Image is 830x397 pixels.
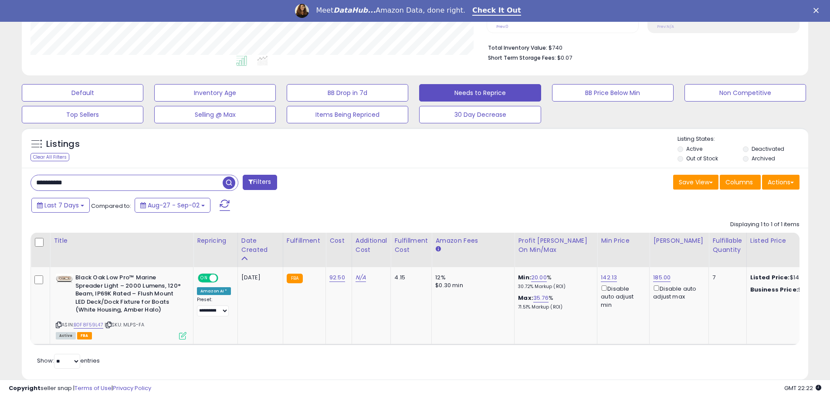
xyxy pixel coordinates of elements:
button: Actions [762,175,800,190]
p: Listing States: [678,135,808,143]
div: Fulfillment Cost [394,236,428,254]
div: Repricing [197,236,234,245]
div: $142.13 [750,274,823,282]
div: % [518,274,590,290]
b: Business Price: [750,285,798,294]
div: Amazon Fees [435,236,511,245]
img: 31Z6nZq9N5L._SL40_.jpg [56,274,73,283]
div: seller snap | | [9,384,151,393]
i: DataHub... [333,6,376,14]
b: Black Oak Low Pro™ Marine Spreader Light – 2000 Lumens, 120° Beam, IP69K Rated – Flush Mount LED ... [75,274,181,316]
button: Save View [673,175,718,190]
a: Terms of Use [75,384,112,392]
div: $142.13 [750,286,823,294]
div: Close [813,8,822,13]
span: FBA [77,332,92,339]
div: Profit [PERSON_NAME] on Min/Max [518,236,593,254]
button: Items Being Repriced [287,106,408,123]
b: Short Term Storage Fees: [488,54,556,61]
button: Columns [720,175,761,190]
strong: Copyright [9,384,41,392]
span: Last 7 Days [44,201,79,210]
span: All listings currently available for purchase on Amazon [56,332,76,339]
div: Meet Amazon Data, done right. [316,6,465,15]
div: Listed Price [750,236,826,245]
span: Compared to: [91,202,131,210]
span: | SKU: MLPS-FA [105,321,144,328]
div: Displaying 1 to 1 of 1 items [730,221,800,229]
div: [PERSON_NAME] [653,236,705,245]
div: 4.15 [394,274,425,282]
label: Active [686,145,702,153]
b: Total Inventory Value: [488,44,547,51]
div: 7 [712,274,739,282]
div: Additional Cost [356,236,387,254]
a: 185.00 [653,273,671,282]
div: Min Price [601,236,646,245]
img: Profile image for Georgie [295,4,309,18]
button: Last 7 Days [31,198,90,213]
div: Fulfillable Quantity [712,236,742,254]
button: BB Price Below Min [552,84,674,102]
div: ASIN: [56,274,186,338]
button: Needs to Reprice [419,84,541,102]
span: Aug-27 - Sep-02 [148,201,200,210]
button: Default [22,84,143,102]
div: Amazon AI * [197,287,231,295]
a: 35.76 [533,294,549,302]
div: Disable auto adjust max [653,284,702,301]
button: Aug-27 - Sep-02 [135,198,210,213]
a: 92.50 [329,273,345,282]
span: $0.07 [557,54,572,62]
div: Title [54,236,190,245]
div: Fulfillment [287,236,322,245]
div: Preset: [197,297,231,316]
div: 12% [435,274,508,282]
span: ON [199,275,210,282]
span: 2025-09-10 22:22 GMT [784,384,821,392]
span: Columns [725,178,753,187]
span: OFF [217,275,231,282]
small: Prev: 0 [496,24,508,29]
a: 142.13 [601,273,617,282]
button: BB Drop in 7d [287,84,408,102]
label: Archived [752,155,775,162]
small: Amazon Fees. [435,245,440,253]
b: Max: [518,294,533,302]
a: B0F8F59L47 [74,321,103,329]
div: $0.30 min [435,282,508,289]
small: Prev: N/A [657,24,674,29]
a: N/A [356,273,366,282]
button: 30 Day Decrease [419,106,541,123]
label: Deactivated [752,145,784,153]
div: [DATE] [241,274,276,282]
b: Listed Price: [750,273,790,282]
a: Check It Out [472,6,521,16]
button: Filters [243,175,277,190]
div: Cost [329,236,348,245]
th: The percentage added to the cost of goods (COGS) that forms the calculator for Min & Max prices. [515,233,597,267]
button: Inventory Age [154,84,276,102]
button: Top Sellers [22,106,143,123]
button: Non Competitive [684,84,806,102]
small: FBA [287,274,303,283]
p: 71.51% Markup (ROI) [518,304,590,310]
div: % [518,294,590,310]
div: Clear All Filters [30,153,69,161]
span: Show: entries [37,356,100,365]
b: Min: [518,273,531,282]
p: 30.72% Markup (ROI) [518,284,590,290]
div: Date Created [241,236,279,254]
a: Privacy Policy [113,384,151,392]
button: Selling @ Max [154,106,276,123]
a: 20.00 [531,273,547,282]
div: Disable auto adjust min [601,284,643,309]
li: $740 [488,42,793,52]
h5: Listings [46,138,80,150]
label: Out of Stock [686,155,718,162]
